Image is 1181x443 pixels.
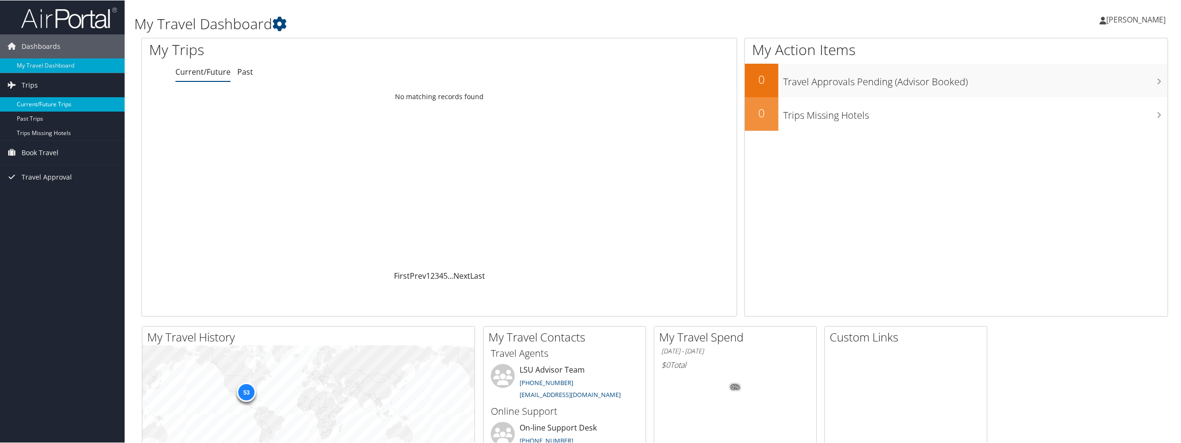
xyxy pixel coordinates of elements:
[520,390,621,398] a: [EMAIL_ADDRESS][DOMAIN_NAME]
[147,329,475,345] h2: My Travel History
[731,384,739,390] tspan: 0%
[22,165,72,189] span: Travel Approval
[22,34,60,58] span: Dashboards
[783,103,1168,122] h3: Trips Missing Hotels
[745,97,1168,130] a: 0Trips Missing Hotels
[745,104,778,121] h2: 0
[745,71,778,87] h2: 0
[21,6,117,29] img: airportal-logo.png
[745,39,1168,59] h1: My Action Items
[149,39,482,59] h1: My Trips
[134,13,828,34] h1: My Travel Dashboard
[745,63,1168,97] a: 0Travel Approvals Pending (Advisor Booked)
[491,404,638,418] h3: Online Support
[439,270,443,281] a: 4
[659,329,816,345] h2: My Travel Spend
[22,140,58,164] span: Book Travel
[661,359,809,370] h6: Total
[1106,14,1166,24] span: [PERSON_NAME]
[470,270,485,281] a: Last
[488,329,646,345] h2: My Travel Contacts
[783,70,1168,88] h3: Travel Approvals Pending (Advisor Booked)
[142,88,737,105] td: No matching records found
[430,270,435,281] a: 2
[394,270,410,281] a: First
[486,363,643,403] li: LSU Advisor Team
[830,329,987,345] h2: Custom Links
[491,346,638,360] h3: Travel Agents
[237,66,253,77] a: Past
[453,270,470,281] a: Next
[661,346,809,355] h6: [DATE] - [DATE]
[1100,5,1175,34] a: [PERSON_NAME]
[426,270,430,281] a: 1
[443,270,448,281] a: 5
[520,378,573,386] a: [PHONE_NUMBER]
[435,270,439,281] a: 3
[237,382,256,401] div: 53
[175,66,231,77] a: Current/Future
[661,359,670,370] span: $0
[448,270,453,281] span: …
[410,270,426,281] a: Prev
[22,73,38,97] span: Trips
